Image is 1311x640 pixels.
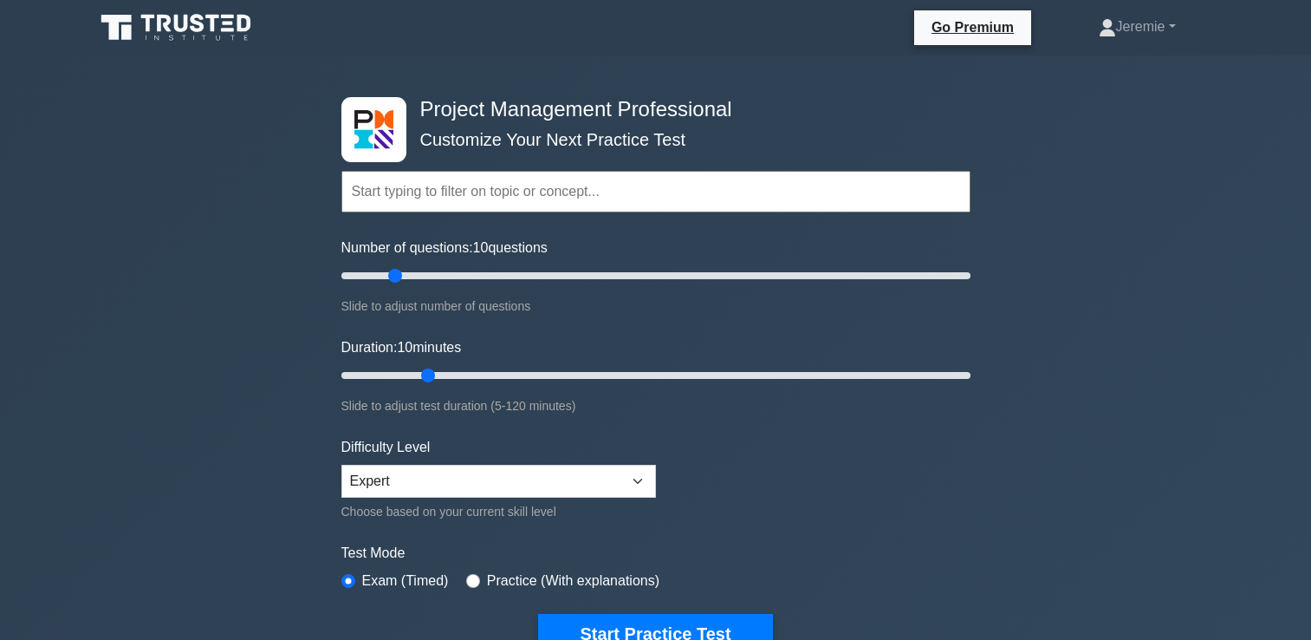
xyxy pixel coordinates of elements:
label: Test Mode [341,543,970,564]
input: Start typing to filter on topic or concept... [341,171,970,212]
label: Difficulty Level [341,437,431,458]
label: Exam (Timed) [362,571,449,591]
label: Practice (With explanations) [487,571,659,591]
div: Choose based on your current skill level [341,501,656,522]
label: Duration: minutes [341,337,462,358]
a: Go Premium [921,16,1024,38]
div: Slide to adjust number of questions [341,296,970,317]
span: 10 [473,240,489,255]
div: Slide to adjust test duration (5-120 minutes) [341,395,970,416]
span: 10 [397,340,412,355]
label: Number of questions: questions [341,238,548,258]
h4: Project Management Professional [413,97,886,122]
a: Jeremie [1057,10,1217,44]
